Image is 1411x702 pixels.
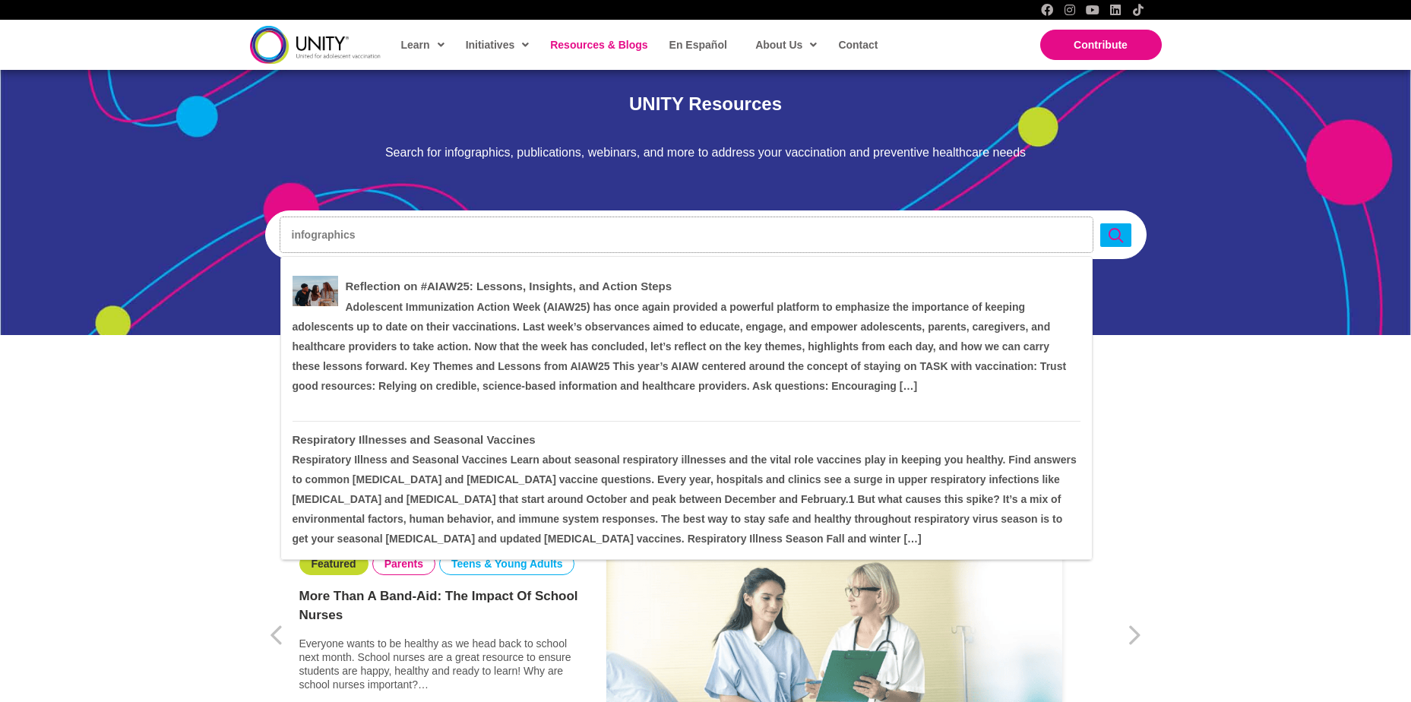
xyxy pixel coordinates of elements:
[451,557,563,571] a: Teens & Young Adults
[662,27,733,62] a: En Español
[1109,4,1122,16] a: LinkedIn
[312,557,356,571] a: Featured
[1087,4,1099,16] a: YouTube
[550,39,647,51] span: Resources & Blogs
[299,637,581,692] p: Everyone wants to be healthy as we head back to school next month. School nurses are a great reso...
[1132,4,1144,16] a: TikTok
[748,27,823,62] a: About Us
[838,39,878,51] span: Contact
[401,33,444,56] span: Learn
[280,217,1093,252] input: Search input
[1041,4,1053,16] a: Facebook
[384,557,423,571] a: Parents
[346,280,672,292] a: Reflection on #AIAW25: Lessons, Insights, and Action Steps
[299,587,581,625] a: More Than a Band-Aid: The Impact of School Nurses
[543,27,653,62] a: Resources & Blogs
[629,93,782,114] span: UNITY Resources
[265,145,1147,161] p: Search for infographics, publications, webinars, and more to address your vaccination and prevent...
[293,450,1080,549] p: Respiratory Illness and Seasonal Vaccines Learn about seasonal respiratory illnesses and the vita...
[755,33,817,56] span: About Us
[250,26,381,63] img: unity-logo-dark
[293,297,1080,396] p: Adolescent Immunization Action Week (AIAW25) has once again provided a powerful platform to empha...
[669,39,727,51] span: En Español
[1074,39,1128,51] span: Contribute
[280,217,1100,252] form: Search form
[466,33,530,56] span: Initiatives
[1040,30,1162,60] a: Contribute
[830,27,884,62] a: Contact
[293,433,536,446] a: Respiratory Illnesses and Seasonal Vaccines
[1064,4,1076,16] a: Instagram
[293,276,338,306] img: iStock-1364387552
